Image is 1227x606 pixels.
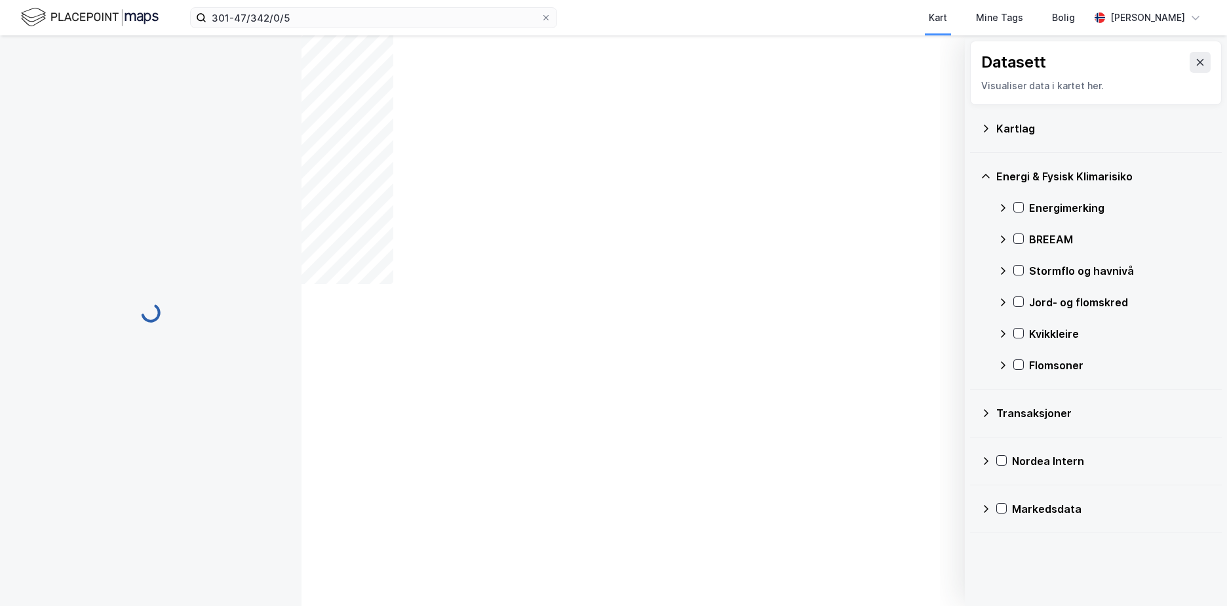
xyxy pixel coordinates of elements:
div: Stormflo og havnivå [1029,263,1211,279]
div: Energi & Fysisk Klimarisiko [996,169,1211,184]
div: Nordea Intern [1012,453,1211,469]
input: Søk på adresse, matrikkel, gårdeiere, leietakere eller personer [206,8,541,28]
img: spinner.a6d8c91a73a9ac5275cf975e30b51cfb.svg [140,302,161,323]
div: [PERSON_NAME] [1110,10,1185,26]
div: Jord- og flomskred [1029,294,1211,310]
div: Energimerking [1029,200,1211,216]
div: Visualiser data i kartet her. [981,78,1211,94]
div: Kart [929,10,947,26]
div: Mine Tags [976,10,1023,26]
iframe: Chat Widget [1161,543,1227,606]
div: Datasett [981,52,1046,73]
div: Flomsoner [1029,357,1211,373]
div: Markedsdata [1012,501,1211,517]
img: logo.f888ab2527a4732fd821a326f86c7f29.svg [21,6,159,29]
div: Kartlag [996,121,1211,136]
div: Kvikkleire [1029,326,1211,342]
div: Bolig [1052,10,1075,26]
div: Transaksjoner [996,405,1211,421]
div: BREEAM [1029,232,1211,247]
